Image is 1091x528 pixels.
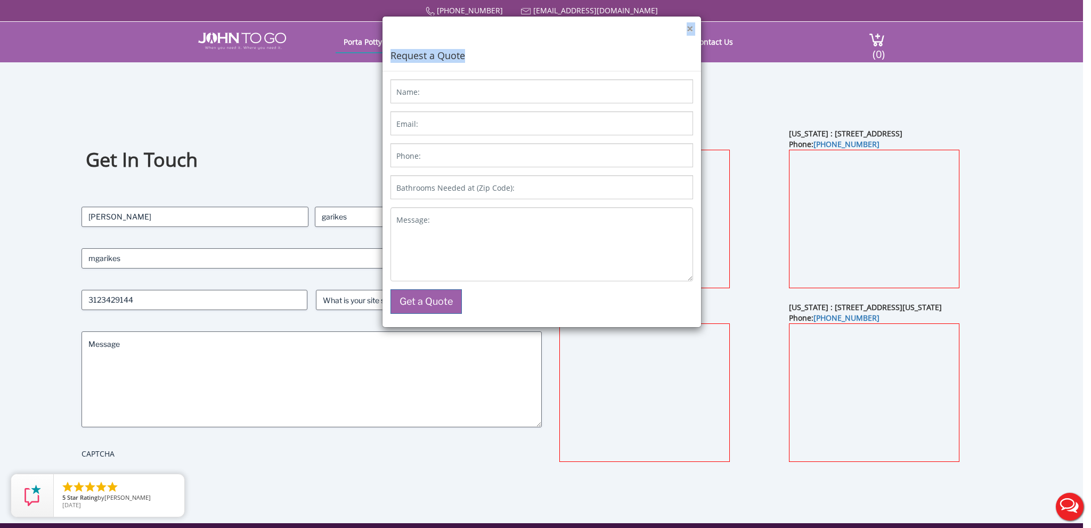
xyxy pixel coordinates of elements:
label: Bathrooms Needed at (Zip Code): [396,183,515,193]
h4: Request a Quote [390,35,693,63]
span: 5 [62,493,66,501]
span: [PERSON_NAME] [104,493,151,501]
li:  [106,481,119,493]
span: [DATE] [62,501,81,509]
li:  [95,481,108,493]
span: by [62,494,176,502]
form: Contact form [382,71,701,327]
label: Message: [396,215,430,225]
li:  [72,481,85,493]
li:  [61,481,74,493]
li:  [84,481,96,493]
button: Live Chat [1048,485,1091,528]
label: Email: [396,119,418,129]
img: Review Rating [22,485,43,506]
label: Phone: [396,151,421,161]
label: Name: [396,87,420,98]
button: × [687,23,693,35]
span: Star Rating [67,493,97,501]
button: Get a Quote [390,289,462,314]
